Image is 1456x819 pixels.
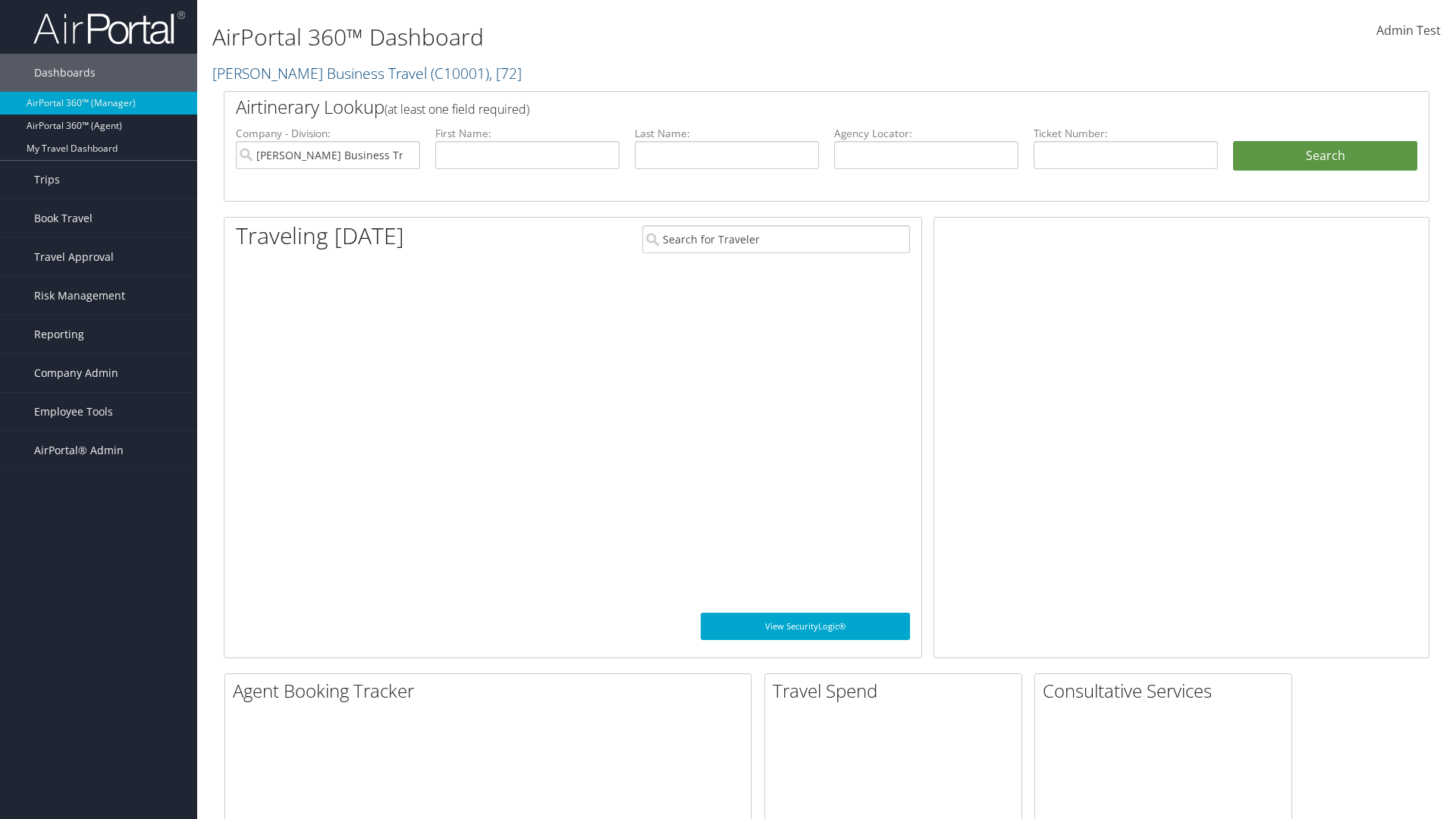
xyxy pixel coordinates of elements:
[33,10,185,45] img: airportal-logo.png
[34,54,96,92] span: Dashboards
[34,161,60,199] span: Trips
[236,94,1317,120] h2: Airtinerary Lookup
[34,393,113,431] span: Employee Tools
[435,126,620,141] label: First Name:
[1034,126,1218,141] label: Ticket Number:
[701,613,910,640] a: View SecurityLogic®
[1376,8,1441,55] a: Admin Test
[489,63,522,83] span: , [ 72 ]
[834,126,1018,141] label: Agency Locator:
[212,63,522,83] a: [PERSON_NAME] Business Travel
[233,678,751,704] h2: Agent Booking Tracker
[384,101,529,118] span: (at least one field required)
[1043,678,1291,704] h2: Consultative Services
[773,678,1021,704] h2: Travel Spend
[212,21,1031,53] h1: AirPortal 360™ Dashboard
[635,126,819,141] label: Last Name:
[34,315,84,353] span: Reporting
[34,277,125,315] span: Risk Management
[1376,22,1441,39] span: Admin Test
[34,431,124,469] span: AirPortal® Admin
[34,354,118,392] span: Company Admin
[236,126,420,141] label: Company - Division:
[642,225,910,253] input: Search for Traveler
[236,220,404,252] h1: Traveling [DATE]
[431,63,489,83] span: ( C10001 )
[1233,141,1417,171] button: Search
[34,238,114,276] span: Travel Approval
[34,199,93,237] span: Book Travel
